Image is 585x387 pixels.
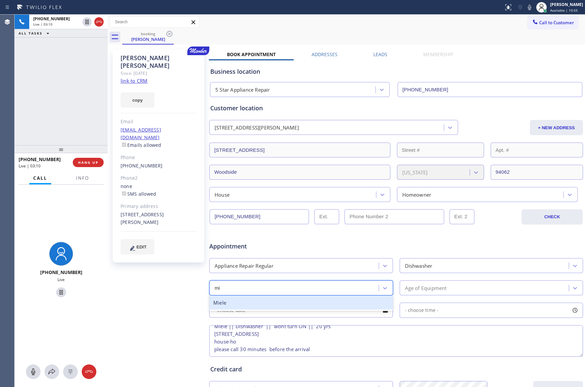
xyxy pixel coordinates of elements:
button: Open directory [45,364,59,379]
input: Address [209,143,390,157]
label: Book Appointment [227,51,276,57]
a: [EMAIL_ADDRESS][DOMAIN_NAME] [121,127,161,141]
button: Hang up [94,17,104,27]
input: Street # [397,143,484,157]
div: Phone [121,154,197,161]
span: Live [57,277,65,282]
span: [PHONE_NUMBER] [40,269,82,275]
div: Since: [DATE] [121,69,197,77]
label: Addresses [312,51,338,57]
a: link to CRM [121,77,147,84]
input: Emails allowed [122,143,126,147]
label: Membership [423,51,453,57]
button: Hold Customer [56,287,66,297]
span: Appointment [209,242,333,251]
button: Hang up [82,364,96,379]
button: Call [29,172,51,185]
label: Emails allowed [121,142,161,148]
input: Ext. [314,209,339,224]
button: Mute [26,364,41,379]
input: Phone Number [398,82,583,97]
button: HANG UP [73,158,104,167]
button: Info [72,172,93,185]
div: Email [121,118,197,126]
input: Search [110,17,199,27]
button: EDIT [121,239,154,254]
span: Call [33,175,47,181]
div: Customer location [210,104,582,113]
span: Info [76,175,89,181]
input: Ext. 2 [449,209,474,224]
div: Age of Equipment [405,284,447,292]
div: booking [123,31,173,36]
span: - choose time - [405,307,439,313]
div: none [121,183,197,198]
div: [PERSON_NAME] [550,2,583,7]
span: Call to Customer [539,20,574,26]
div: [STREET_ADDRESS][PERSON_NAME] [121,211,197,226]
span: [PHONE_NUMBER] [33,16,70,22]
a: [PHONE_NUMBER] [121,162,163,169]
input: Phone Number [210,209,309,224]
button: ALL TASKS [15,29,56,37]
input: Apt. # [491,143,583,157]
button: Mute [525,3,534,12]
button: + NEW ADDRESS [530,120,583,135]
div: Miele [209,296,393,310]
input: City [209,165,390,180]
button: copy [121,92,154,108]
div: 5 Star Appliance Repair [215,86,270,94]
div: [PERSON_NAME] [123,36,173,42]
span: Live | 03:10 [19,163,41,169]
div: Homeowner [402,191,432,198]
button: Open dialpad [63,364,78,379]
div: Dishwasher [405,262,433,269]
div: [STREET_ADDRESS][PERSON_NAME] [215,124,299,132]
label: SMS allowed [121,191,156,197]
input: ZIP [491,165,583,180]
button: Hold Customer [82,17,92,27]
div: Appliance Repair Regular [215,262,273,269]
span: EDIT [137,244,146,249]
textarea: 12-3 || Member || 10% discount off labor || Miele || Dishwasher || wont turn ON || 20 yrs [STREET... [209,325,583,357]
span: Live | 03:10 [33,22,52,27]
div: Credit card [210,365,582,374]
div: [PERSON_NAME] [PERSON_NAME] [121,54,197,69]
span: HANG UP [78,160,98,165]
div: House [215,191,230,198]
div: Primary address [121,203,197,210]
input: Phone Number 2 [344,209,444,224]
span: Available | 10:55 [550,8,578,13]
div: Julie Levenson [123,30,173,44]
button: Call to Customer [528,16,578,29]
div: Business location [210,67,582,76]
label: Leads [373,51,387,57]
button: CHECK [522,209,583,225]
span: [PHONE_NUMBER] [19,156,61,162]
input: SMS allowed [122,191,126,196]
div: Phone2 [121,174,197,182]
span: ALL TASKS [19,31,43,36]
